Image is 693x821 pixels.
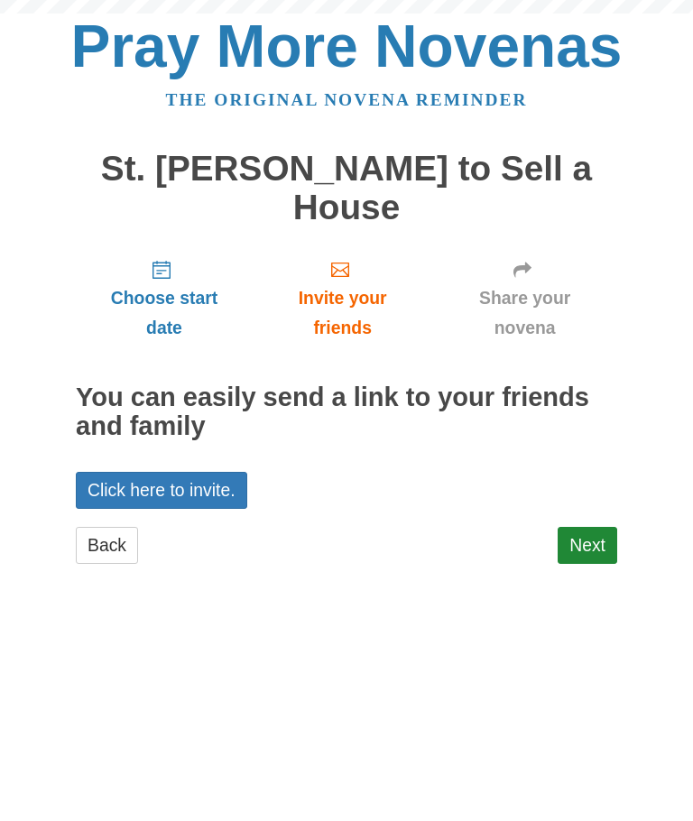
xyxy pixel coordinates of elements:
a: Back [76,527,138,564]
a: Pray More Novenas [71,13,623,79]
h1: St. [PERSON_NAME] to Sell a House [76,150,617,226]
a: The original novena reminder [166,90,528,109]
span: Choose start date [94,283,235,343]
h2: You can easily send a link to your friends and family [76,383,617,441]
span: Share your novena [450,283,599,343]
a: Choose start date [76,244,253,352]
a: Share your novena [432,244,617,352]
span: Invite your friends [271,283,414,343]
a: Click here to invite. [76,472,247,509]
a: Next [558,527,617,564]
a: Invite your friends [253,244,432,352]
